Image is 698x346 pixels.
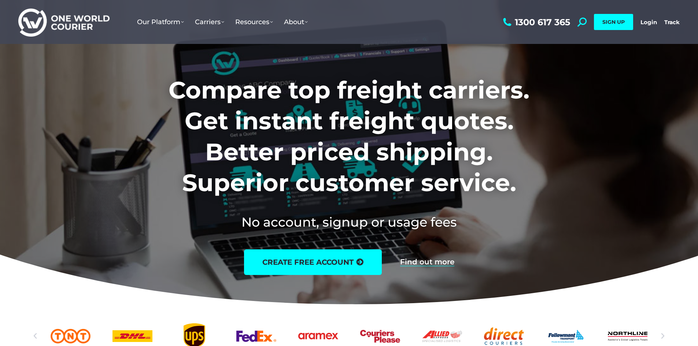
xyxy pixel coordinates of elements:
span: Carriers [195,18,224,26]
a: Find out more [400,258,454,266]
a: Resources [230,11,278,33]
span: About [284,18,308,26]
a: Our Platform [132,11,189,33]
a: create free account [244,249,382,275]
a: Track [664,19,680,26]
h1: Compare top freight carriers. Get instant freight quotes. Better priced shipping. Superior custom... [120,75,578,198]
a: Carriers [189,11,230,33]
a: About [278,11,313,33]
a: SIGN UP [594,14,633,30]
a: Login [640,19,657,26]
span: SIGN UP [602,19,625,25]
span: Our Platform [137,18,184,26]
h2: No account, signup or usage fees [120,213,578,231]
span: Resources [235,18,273,26]
a: 1300 617 365 [501,18,570,27]
img: One World Courier [18,7,110,37]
